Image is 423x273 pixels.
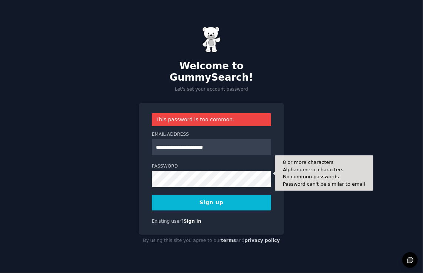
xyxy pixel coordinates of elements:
a: privacy policy [244,238,280,243]
div: This password is too common. [152,113,271,126]
p: Let's set your account password [139,86,284,93]
h2: Welcome to GummySearch! [139,60,284,84]
label: Email Address [152,131,271,138]
img: Gummy Bear [202,27,221,53]
div: By using this site you agree to our and [139,235,284,247]
button: Sign up [152,195,271,210]
label: Password [152,163,271,170]
span: Existing user? [152,219,184,224]
a: Sign in [184,219,201,224]
a: terms [221,238,236,243]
